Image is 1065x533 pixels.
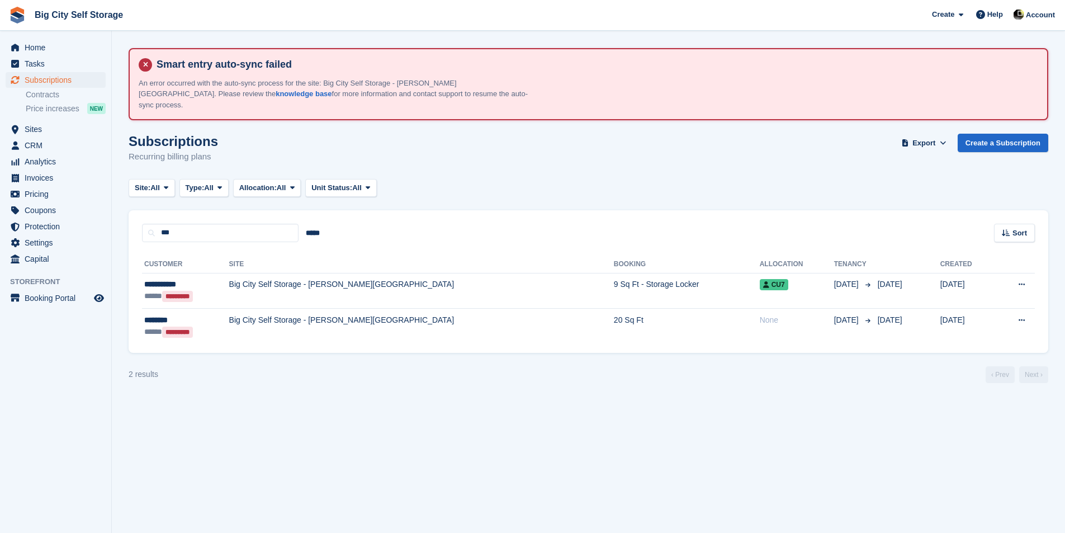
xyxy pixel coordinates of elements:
[940,309,995,344] td: [DATE]
[186,182,205,194] span: Type:
[305,179,376,197] button: Unit Status: All
[878,280,902,289] span: [DATE]
[92,291,106,305] a: Preview store
[142,256,229,273] th: Customer
[6,72,106,88] a: menu
[6,154,106,169] a: menu
[129,150,218,163] p: Recurring billing plans
[25,72,92,88] span: Subscriptions
[614,256,760,273] th: Booking
[986,366,1015,383] a: Previous
[229,273,614,309] td: Big City Self Storage - [PERSON_NAME][GEOGRAPHIC_DATA]
[25,121,92,137] span: Sites
[940,273,995,309] td: [DATE]
[352,182,362,194] span: All
[25,40,92,55] span: Home
[26,103,79,114] span: Price increases
[6,186,106,202] a: menu
[878,315,902,324] span: [DATE]
[135,182,150,194] span: Site:
[204,182,214,194] span: All
[987,9,1003,20] span: Help
[932,9,954,20] span: Create
[983,366,1050,383] nav: Page
[9,7,26,23] img: stora-icon-8386f47178a22dfd0bd8f6a31ec36ba5ce8667c1dd55bd0f319d3a0aa187defe.svg
[25,186,92,202] span: Pricing
[30,6,127,24] a: Big City Self Storage
[25,219,92,234] span: Protection
[311,182,352,194] span: Unit Status:
[150,182,160,194] span: All
[912,138,935,149] span: Export
[1019,366,1048,383] a: Next
[129,179,175,197] button: Site: All
[614,309,760,344] td: 20 Sq Ft
[6,56,106,72] a: menu
[1013,9,1024,20] img: Patrick Nevin
[6,121,106,137] a: menu
[25,251,92,267] span: Capital
[760,314,834,326] div: None
[6,170,106,186] a: menu
[152,58,1038,71] h4: Smart entry auto-sync failed
[6,40,106,55] a: menu
[25,235,92,251] span: Settings
[6,138,106,153] a: menu
[834,279,861,290] span: [DATE]
[958,134,1048,152] a: Create a Subscription
[25,154,92,169] span: Analytics
[25,138,92,153] span: CRM
[10,276,111,287] span: Storefront
[229,309,614,344] td: Big City Self Storage - [PERSON_NAME][GEOGRAPHIC_DATA]
[139,78,530,111] p: An error occurred with the auto-sync process for the site: Big City Self Storage - [PERSON_NAME][...
[760,256,834,273] th: Allocation
[1012,228,1027,239] span: Sort
[25,202,92,218] span: Coupons
[233,179,301,197] button: Allocation: All
[129,134,218,149] h1: Subscriptions
[940,256,995,273] th: Created
[1026,10,1055,21] span: Account
[900,134,949,152] button: Export
[6,219,106,234] a: menu
[129,369,158,380] div: 2 results
[276,89,332,98] a: knowledge base
[277,182,286,194] span: All
[25,290,92,306] span: Booking Portal
[25,170,92,186] span: Invoices
[834,314,861,326] span: [DATE]
[26,89,106,100] a: Contracts
[614,273,760,309] td: 9 Sq Ft - Storage Locker
[229,256,614,273] th: Site
[87,103,106,114] div: NEW
[179,179,229,197] button: Type: All
[760,279,788,290] span: CU7
[6,235,106,251] a: menu
[26,102,106,115] a: Price increases NEW
[239,182,277,194] span: Allocation:
[6,290,106,306] a: menu
[6,251,106,267] a: menu
[25,56,92,72] span: Tasks
[6,202,106,218] a: menu
[834,256,873,273] th: Tenancy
